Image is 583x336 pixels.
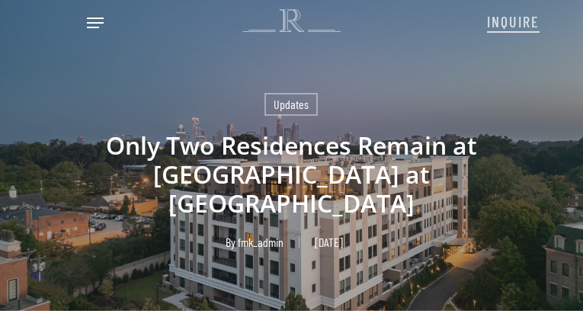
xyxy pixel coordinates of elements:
[264,93,318,116] a: Updates
[487,12,540,30] span: INQUIRE
[226,237,235,248] span: By
[238,235,283,249] a: fmk_admin
[87,15,104,30] a: Navigation Menu
[299,237,358,248] span: [DATE]
[487,5,540,37] a: INQUIRE
[35,116,548,233] h1: Only Two Residences Remain at [GEOGRAPHIC_DATA] at [GEOGRAPHIC_DATA]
